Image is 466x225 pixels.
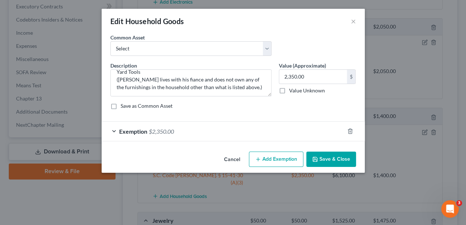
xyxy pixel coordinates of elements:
iframe: Intercom live chat [441,200,459,218]
label: Save as Common Asset [121,102,173,110]
span: Description [110,62,137,69]
button: Cancel [218,152,246,167]
span: 3 [456,200,462,206]
div: Edit Household Goods [110,16,184,26]
span: Exemption [119,128,147,135]
label: Value Unknown [289,87,325,94]
input: 0.00 [279,70,347,84]
button: Add Exemption [249,152,303,167]
div: $ [347,70,356,84]
label: Common Asset [110,34,145,41]
span: $2,350.00 [149,128,174,135]
label: Value (Approximate) [279,62,326,69]
button: × [351,17,356,26]
button: Save & Close [306,152,356,167]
